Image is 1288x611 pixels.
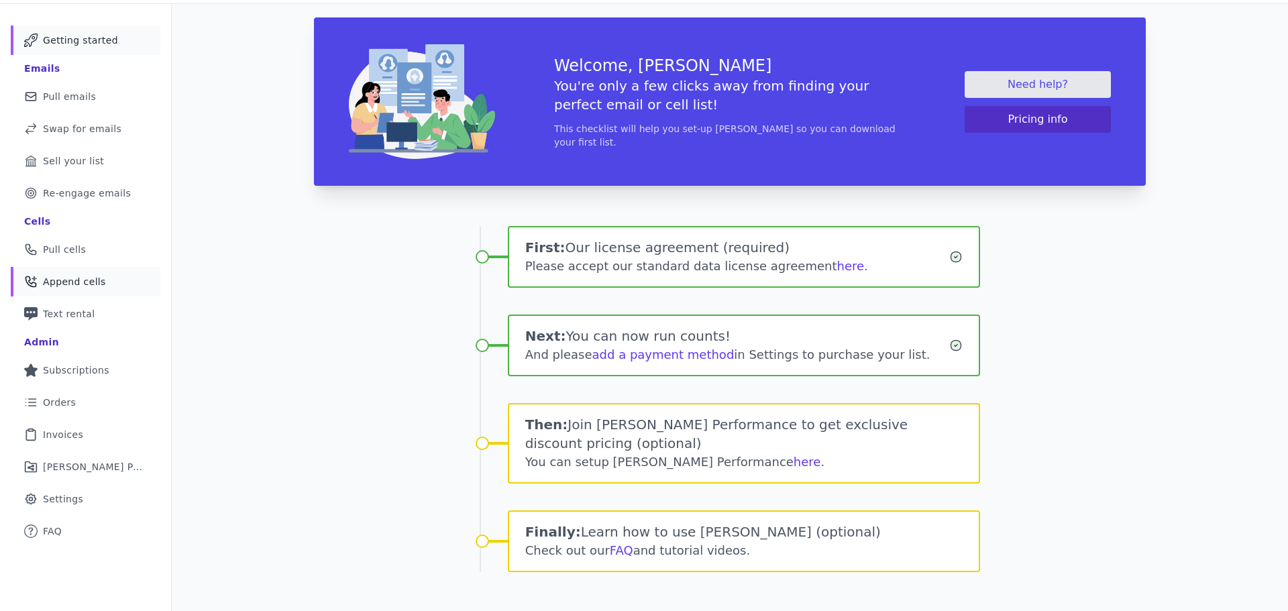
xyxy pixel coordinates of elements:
a: Getting started [11,25,160,55]
a: Pull cells [11,235,160,264]
span: Finally: [525,524,581,540]
span: Sell your list [43,154,104,168]
span: Settings [43,492,83,506]
a: Settings [11,484,160,514]
a: Orders [11,388,160,417]
span: Swap for emails [43,122,121,135]
span: Invoices [43,428,83,441]
h1: Join [PERSON_NAME] Performance to get exclusive discount pricing (optional) [525,415,963,453]
a: Pull emails [11,82,160,111]
div: Check out our and tutorial videos. [525,541,963,560]
div: Please accept our standard data license agreement [525,257,950,276]
a: FAQ [610,543,633,557]
span: Then: [525,416,568,433]
h3: Welcome, [PERSON_NAME] [554,55,906,76]
a: [PERSON_NAME] Performance [11,452,160,482]
div: You can setup [PERSON_NAME] Performance . [525,453,963,471]
a: Invoices [11,420,160,449]
span: Pull emails [43,90,96,103]
div: And please in Settings to purchase your list. [525,345,950,364]
span: Next: [525,328,566,344]
h5: You're only a few clicks away from finding your perfect email or cell list! [554,76,906,114]
a: Sell your list [11,146,160,176]
span: First: [525,239,566,256]
h1: Our license agreement (required) [525,238,950,257]
a: add a payment method [592,347,735,362]
a: FAQ [11,516,160,546]
span: Orders [43,396,76,409]
a: Need help? [965,71,1111,98]
span: Pull cells [43,243,86,256]
span: FAQ [43,524,62,538]
span: Text rental [43,307,95,321]
p: This checklist will help you set-up [PERSON_NAME] so you can download your first list. [554,122,906,149]
span: Re-engage emails [43,186,131,200]
div: Cells [24,215,50,228]
img: img [349,44,495,159]
button: Pricing info [965,106,1111,133]
a: Swap for emails [11,114,160,144]
span: Subscriptions [43,364,109,377]
div: Emails [24,62,60,75]
a: Append cells [11,267,160,296]
span: Append cells [43,275,106,288]
h1: You can now run counts! [525,327,950,345]
a: Text rental [11,299,160,329]
h1: Learn how to use [PERSON_NAME] (optional) [525,522,963,541]
a: Subscriptions [11,355,160,385]
a: Re-engage emails [11,178,160,208]
div: Admin [24,335,59,349]
span: [PERSON_NAME] Performance [43,460,144,474]
span: Getting started [43,34,118,47]
a: here [794,455,821,469]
